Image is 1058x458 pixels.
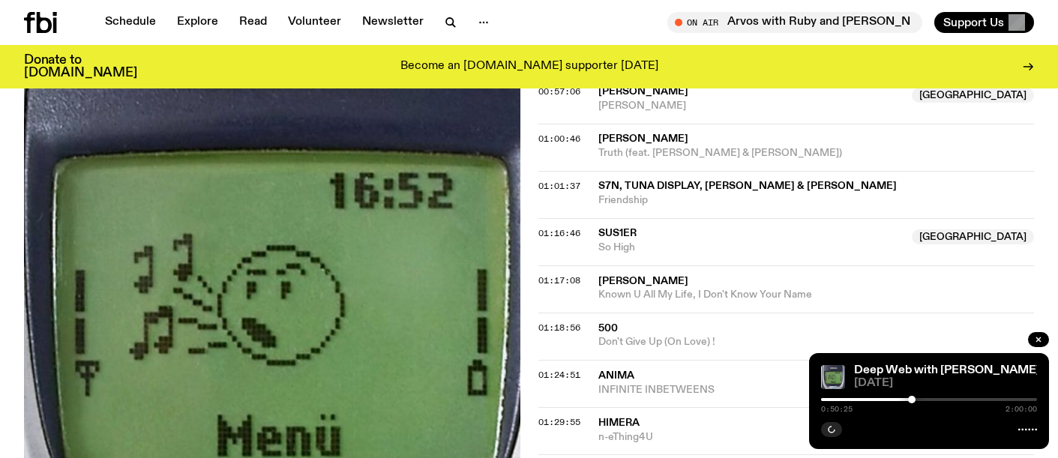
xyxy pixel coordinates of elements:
[854,378,1037,389] span: [DATE]
[598,146,1035,160] span: Truth (feat. [PERSON_NAME] & [PERSON_NAME])
[538,133,580,145] span: 01:00:46
[934,12,1034,33] button: Support Us
[538,418,580,427] button: 01:29:55
[598,335,1035,349] span: Don't Give Up (On Love) !
[912,229,1034,244] span: [GEOGRAPHIC_DATA]
[24,54,137,79] h3: Donate to [DOMAIN_NAME]
[598,383,1035,397] span: INFINITE INBETWEENS
[1006,406,1037,413] span: 2:00:00
[598,99,904,113] span: [PERSON_NAME]
[538,85,580,97] span: 00:57:06
[538,274,580,286] span: 01:17:08
[538,227,580,239] span: 01:16:46
[821,406,853,413] span: 0:50:25
[598,86,688,97] span: [PERSON_NAME]
[912,88,1034,103] span: [GEOGRAPHIC_DATA]
[598,241,904,255] span: So High
[538,229,580,238] button: 01:16:46
[96,12,165,33] a: Schedule
[538,322,580,334] span: 01:18:56
[598,430,1035,445] span: n-eThing4U
[598,193,1035,208] span: Friendship
[353,12,433,33] a: Newsletter
[538,135,580,143] button: 01:00:46
[538,180,580,192] span: 01:01:37
[538,88,580,96] button: 00:57:06
[598,418,640,428] span: Himera
[943,16,1004,29] span: Support Us
[538,369,580,381] span: 01:24:51
[538,182,580,190] button: 01:01:37
[598,133,688,144] span: [PERSON_NAME]
[538,277,580,285] button: 01:17:08
[400,60,658,73] p: Become an [DOMAIN_NAME] supporter [DATE]
[598,370,634,381] span: ANIMA
[598,323,618,334] span: 500
[538,371,580,379] button: 01:24:51
[538,324,580,332] button: 01:18:56
[230,12,276,33] a: Read
[538,416,580,428] span: 01:29:55
[667,12,922,33] button: On AirArvos with Ruby and [PERSON_NAME]
[598,276,688,286] span: [PERSON_NAME]
[168,12,227,33] a: Explore
[598,228,637,238] span: SUS1ER
[854,364,1040,376] a: Deep Web with [PERSON_NAME]
[279,12,350,33] a: Volunteer
[598,181,897,191] span: s7n, Tuna Display, [PERSON_NAME] & [PERSON_NAME]
[598,288,1035,302] span: Known U All My Life, I Don't Know Your Name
